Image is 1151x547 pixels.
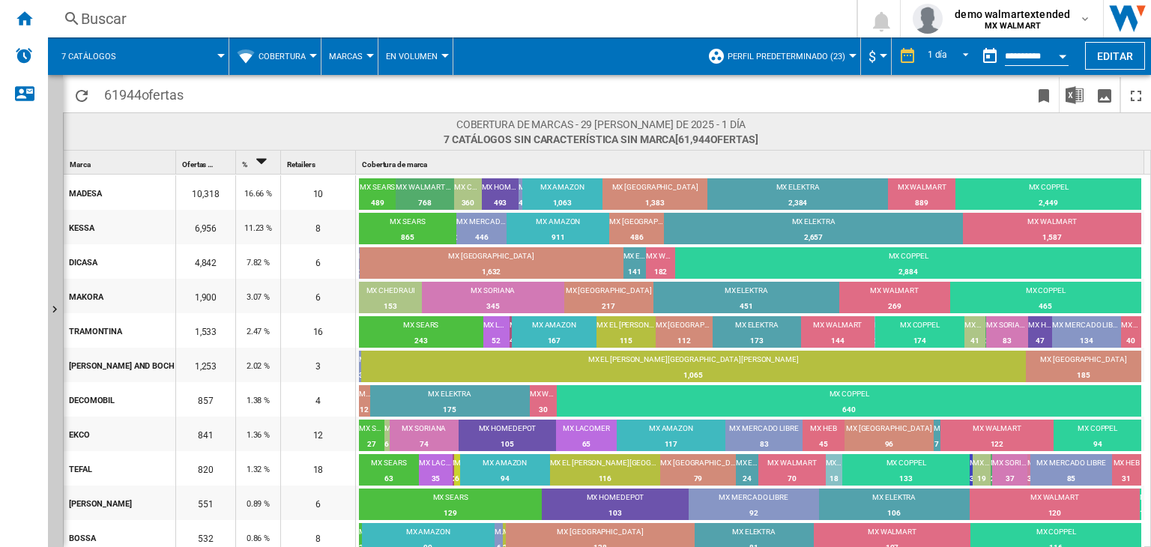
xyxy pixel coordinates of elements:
[602,178,707,213] td: MX LIVERPOOL : 1,383 (13.4%)
[483,333,510,348] div: 52
[928,49,948,60] div: 1 día
[61,52,116,61] span: 7 catálogos
[69,418,175,450] div: EKCO
[940,423,1054,437] div: MX WALMART
[454,454,460,489] td: MX COSTCO : 6 (0.73%)
[556,423,617,437] div: MX LACOMER
[964,333,985,348] div: 41
[803,420,845,454] td: MX HEB : 45 (5.35%)
[975,41,1005,71] button: md-calendar
[236,417,280,451] div: 1.36 %
[459,423,556,437] div: MX HOMEDEPOT
[482,178,519,213] td: MX HOMEDEPOT : 493 (4.78%)
[845,420,934,454] td: MX LIVERPOOL : 96 (11.41%)
[454,178,481,213] td: MX CHEDRAUI : 360 (3.49%)
[396,196,454,211] div: 768
[359,385,370,420] td: MX LIVERPOOL : 12 (1.4%)
[359,151,1144,174] div: Cobertura de marca Sort None
[564,299,653,314] div: 217
[653,285,839,299] div: MX ELEKTRA
[67,151,175,174] div: Sort None
[934,420,940,454] td: MX ELEKTRA : 7 (0.83%)
[519,196,522,211] div: 40
[386,52,438,61] span: En volumen
[1026,351,1141,385] td: MX LIVERPOOL : 185 (14.76%)
[1112,454,1141,489] td: MX HEB : 31 (3.78%)
[281,417,355,451] div: 12
[390,423,459,437] div: MX SORIANA
[991,454,993,489] td: MX WALMART CBT : 2 (0.24%)
[396,178,454,213] td: MX WALMART CBT : 768 (7.44%)
[955,7,1070,22] span: demo walmartextended
[359,182,396,196] div: MX SEARS
[460,454,550,489] td: MX AMAZON : 94 (11.46%)
[1054,423,1141,437] div: MX COPPEL
[1121,316,1141,351] td: MX HEB : 40 (2.61%)
[359,230,456,245] div: 865
[69,211,175,243] div: KESSA
[963,230,1141,245] div: 1,587
[15,46,33,64] img: alerts-logo.svg
[1028,333,1052,348] div: 47
[176,313,235,348] div: 1,533
[617,437,725,452] div: 117
[1085,42,1145,70] button: Editar
[1026,354,1141,368] div: MX [GEOGRAPHIC_DATA]
[888,196,955,211] div: 889
[530,385,558,420] td: MX WALMART : 30 (3.5%)
[596,333,655,348] div: 115
[48,75,63,547] button: Mostrar
[67,77,97,112] button: Recargar
[281,313,355,348] div: 16
[758,454,825,489] td: MX WALMART : 70 (8.54%)
[359,217,456,230] div: MX SEARS
[522,178,603,213] td: MX AMAZON : 1,063 (10.3%)
[384,423,390,437] div: MX CHEDRAUI
[242,160,247,169] span: %
[646,247,675,282] td: MX WALMART : 182 (3.76%)
[384,420,390,454] td: MX CHEDRAUI : 6 (0.71%)
[419,454,453,489] td: MX LACOMER : 35 (4.27%)
[510,316,512,351] td: MX CITYCLUB : 4 (0.26%)
[970,454,973,489] td: MX MERCADO LIBRE CBT : 3 (0.37%)
[359,178,396,213] td: MX SEARS : 489 (4.74%)
[483,320,510,333] div: MX LACOMER
[361,354,1026,368] div: MX EL [PERSON_NAME][GEOGRAPHIC_DATA][PERSON_NAME]
[707,196,888,211] div: 2,384
[239,151,280,174] div: Sort Descending
[284,151,355,174] div: Sort None
[623,251,646,265] div: MX ELEKTRA
[1121,77,1151,112] button: Maximizar
[609,213,664,247] td: MX LIVERPOOL : 486 (6.99%)
[819,489,970,523] td: MX ELEKTRA : 106 (19.24%)
[875,320,964,333] div: MX COPPEL
[360,251,623,265] div: MX [GEOGRAPHIC_DATA]
[55,37,221,75] div: 7 catálogos
[362,160,427,169] span: Cobertura de marca
[360,265,623,279] div: 1,632
[329,37,370,75] div: Marcas
[664,230,963,245] div: 2,657
[259,37,313,75] button: Cobertura
[329,52,363,61] span: Marcas
[236,313,280,348] div: 2.47 %
[1052,316,1120,351] td: MX MERCADO LIBRE : 134 (8.74%)
[950,282,1142,316] td: MX COPPEL : 465 (24.47%)
[176,244,235,279] div: 4,842
[359,368,361,383] div: 3
[359,333,483,348] div: 243
[459,420,556,454] td: MX HOMEDEPOT : 105 (12.49%)
[713,316,801,351] td: MX ELEKTRA : 173 (11.29%)
[360,247,623,282] td: MX LIVERPOOL : 1,632 (33.71%)
[970,489,1140,523] td: MX WALMART : 120 (21.78%)
[675,265,1141,279] div: 2,884
[422,285,564,299] div: MX SORIANA
[623,247,646,282] td: MX ELEKTRA : 141 (2.91%)
[142,87,184,103] span: ofertas
[875,316,964,351] td: MX COPPEL : 174 (11.35%)
[653,282,839,316] td: MX ELEKTRA : 451 (23.74%)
